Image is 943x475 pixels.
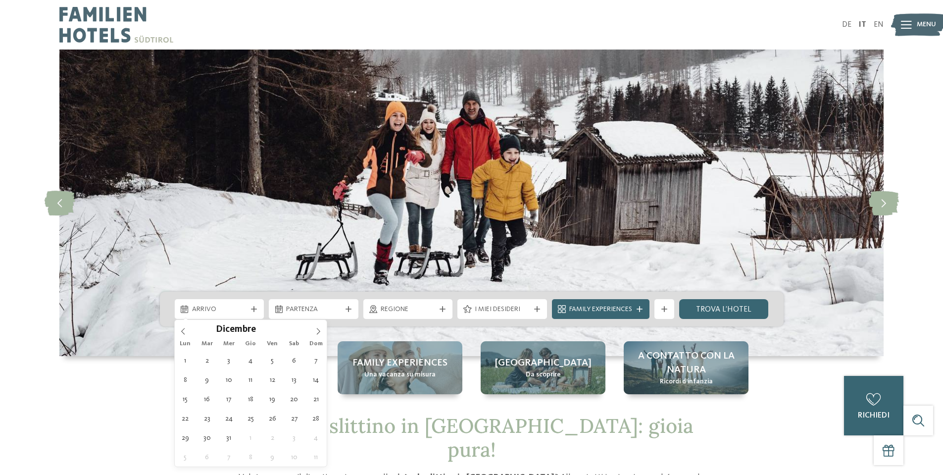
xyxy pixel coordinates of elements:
[219,389,239,409] span: Dicembre 17, 2025
[306,447,326,467] span: Gennaio 11, 2026
[660,377,713,387] span: Ricordi d’infanzia
[263,428,282,447] span: Gennaio 2, 2026
[219,351,239,370] span: Dicembre 3, 2025
[176,351,195,370] span: Dicembre 1, 2025
[196,341,218,347] span: Mar
[256,324,289,334] input: Year
[286,305,341,315] span: Partenza
[283,341,305,347] span: Sab
[241,447,260,467] span: Gennaio 8, 2026
[306,351,326,370] span: Dicembre 7, 2025
[219,409,239,428] span: Dicembre 24, 2025
[219,447,239,467] span: Gennaio 7, 2026
[263,389,282,409] span: Dicembre 19, 2025
[381,305,436,315] span: Regione
[176,428,195,447] span: Dicembre 29, 2025
[263,409,282,428] span: Dicembre 26, 2025
[285,447,304,467] span: Gennaio 10, 2026
[917,20,936,30] span: Menu
[306,370,326,389] span: Dicembre 14, 2025
[176,370,195,389] span: Dicembre 8, 2025
[634,349,739,377] span: A contatto con la natura
[481,341,605,394] a: Piste da slittino in Alto Adige: divertimento a non finire [GEOGRAPHIC_DATA] Da scoprire
[526,370,561,380] span: Da scoprire
[842,21,851,29] a: DE
[858,412,890,420] span: richiedi
[241,351,260,370] span: Dicembre 4, 2025
[305,341,327,347] span: Dom
[263,370,282,389] span: Dicembre 12, 2025
[624,341,748,394] a: Piste da slittino in Alto Adige: divertimento a non finire A contatto con la natura Ricordi d’inf...
[364,370,436,380] span: Una vacanza su misura
[261,341,283,347] span: Ven
[306,389,326,409] span: Dicembre 21, 2025
[198,409,217,428] span: Dicembre 23, 2025
[241,370,260,389] span: Dicembre 11, 2025
[176,409,195,428] span: Dicembre 22, 2025
[198,389,217,409] span: Dicembre 16, 2025
[240,341,261,347] span: Gio
[495,356,592,370] span: [GEOGRAPHIC_DATA]
[59,50,884,356] img: Piste da slittino in Alto Adige: divertimento a non finire
[844,376,903,435] a: richiedi
[569,305,632,315] span: Family Experiences
[192,305,247,315] span: Arrivo
[198,370,217,389] span: Dicembre 9, 2025
[338,341,462,394] a: Piste da slittino in Alto Adige: divertimento a non finire Family experiences Una vacanza su misura
[306,409,326,428] span: Dicembre 28, 2025
[241,409,260,428] span: Dicembre 25, 2025
[874,21,884,29] a: EN
[219,428,239,447] span: Dicembre 31, 2025
[285,428,304,447] span: Gennaio 3, 2026
[285,389,304,409] span: Dicembre 20, 2025
[219,370,239,389] span: Dicembre 10, 2025
[218,341,240,347] span: Mer
[216,325,256,335] span: Dicembre
[285,370,304,389] span: Dicembre 13, 2025
[679,299,769,319] a: trova l’hotel
[306,428,326,447] span: Gennaio 4, 2026
[175,341,197,347] span: Lun
[176,447,195,467] span: Gennaio 5, 2026
[285,351,304,370] span: Dicembre 6, 2025
[198,428,217,447] span: Dicembre 30, 2025
[198,447,217,467] span: Gennaio 6, 2026
[241,428,260,447] span: Gennaio 1, 2026
[263,447,282,467] span: Gennaio 9, 2026
[475,305,530,315] span: I miei desideri
[263,351,282,370] span: Dicembre 5, 2025
[352,356,447,370] span: Family experiences
[198,351,217,370] span: Dicembre 2, 2025
[285,409,304,428] span: Dicembre 27, 2025
[859,21,866,29] a: IT
[249,413,694,462] span: Piste da slittino in [GEOGRAPHIC_DATA]: gioia pura!
[176,389,195,409] span: Dicembre 15, 2025
[241,389,260,409] span: Dicembre 18, 2025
